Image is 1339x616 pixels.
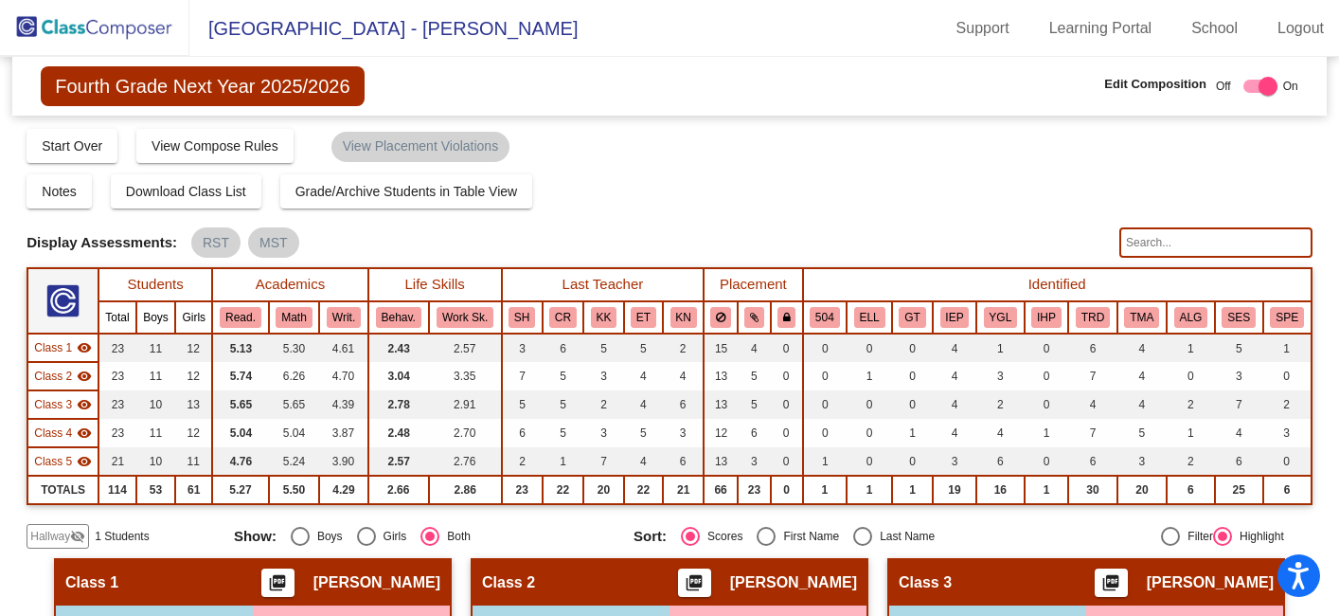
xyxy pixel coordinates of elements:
[368,334,429,362] td: 2.43
[803,362,848,390] td: 0
[95,528,149,545] span: 1 Students
[892,476,933,504] td: 1
[892,447,933,476] td: 0
[429,476,502,504] td: 2.86
[892,419,933,447] td: 1
[70,529,85,544] mat-icon: visibility_off
[899,307,925,328] button: GT
[1068,476,1117,504] td: 30
[368,447,429,476] td: 2.57
[27,390,98,419] td: Melissa Hannah - No Class Name
[77,426,92,441] mat-icon: visibility
[631,307,656,328] button: ET
[1167,476,1215,504] td: 6
[1117,419,1167,447] td: 5
[847,334,892,362] td: 0
[704,390,738,419] td: 13
[1215,362,1263,390] td: 3
[704,419,738,447] td: 12
[1025,419,1069,447] td: 1
[1215,476,1263,504] td: 25
[376,528,407,545] div: Girls
[1117,447,1167,476] td: 3
[933,334,976,362] td: 4
[543,447,584,476] td: 1
[368,476,429,504] td: 2.66
[892,334,933,362] td: 0
[429,390,502,419] td: 2.91
[98,476,136,504] td: 114
[1025,334,1069,362] td: 0
[771,301,803,334] th: Keep with teacher
[933,419,976,447] td: 4
[847,362,892,390] td: 1
[152,138,278,154] span: View Compose Rules
[1215,334,1263,362] td: 5
[175,390,212,419] td: 13
[847,447,892,476] td: 0
[1099,573,1122,600] mat-icon: picture_as_pdf
[502,301,543,334] th: Suzy Hurin
[175,476,212,504] td: 61
[41,66,364,106] span: Fourth Grade Next Year 2025/2026
[212,419,268,447] td: 5.04
[892,390,933,419] td: 0
[583,476,623,504] td: 20
[34,368,72,385] span: Class 2
[624,334,664,362] td: 5
[899,573,952,592] span: Class 3
[34,453,72,470] span: Class 5
[429,334,502,362] td: 2.57
[1117,476,1167,504] td: 20
[136,390,175,419] td: 10
[663,419,704,447] td: 3
[1167,447,1215,476] td: 2
[1117,301,1167,334] th: Title Math Support
[1167,362,1215,390] td: 0
[1180,528,1213,545] div: Filter
[331,132,509,162] mat-chip: View Placement Violations
[543,301,584,334] th: Cheryl Rohrbach
[976,447,1025,476] td: 6
[738,301,771,334] th: Keep with students
[683,573,705,600] mat-icon: picture_as_pdf
[583,362,623,390] td: 3
[212,362,268,390] td: 5.74
[269,334,320,362] td: 5.30
[502,476,543,504] td: 23
[1167,334,1215,362] td: 1
[376,307,421,328] button: Behav.
[634,528,667,545] span: Sort:
[1034,13,1168,44] a: Learning Portal
[704,268,802,301] th: Placement
[98,301,136,334] th: Total
[136,334,175,362] td: 11
[1215,390,1263,419] td: 7
[126,184,246,199] span: Download Class List
[1215,419,1263,447] td: 4
[136,129,294,163] button: View Compose Rules
[1068,447,1117,476] td: 6
[327,307,361,328] button: Writ.
[42,184,77,199] span: Notes
[319,390,367,419] td: 4.39
[624,301,664,334] th: Emilee Timothy
[77,397,92,412] mat-icon: visibility
[730,573,857,592] span: [PERSON_NAME]
[803,268,1312,301] th: Identified
[543,362,584,390] td: 5
[663,390,704,419] td: 6
[34,339,72,356] span: Class 1
[1025,390,1069,419] td: 0
[803,334,848,362] td: 0
[269,390,320,419] td: 5.65
[1215,447,1263,476] td: 6
[234,528,277,545] span: Show:
[1124,307,1159,328] button: TMA
[502,447,543,476] td: 2
[583,334,623,362] td: 5
[310,528,343,545] div: Boys
[1216,78,1231,95] span: Off
[704,334,738,362] td: 15
[220,307,261,328] button: Read.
